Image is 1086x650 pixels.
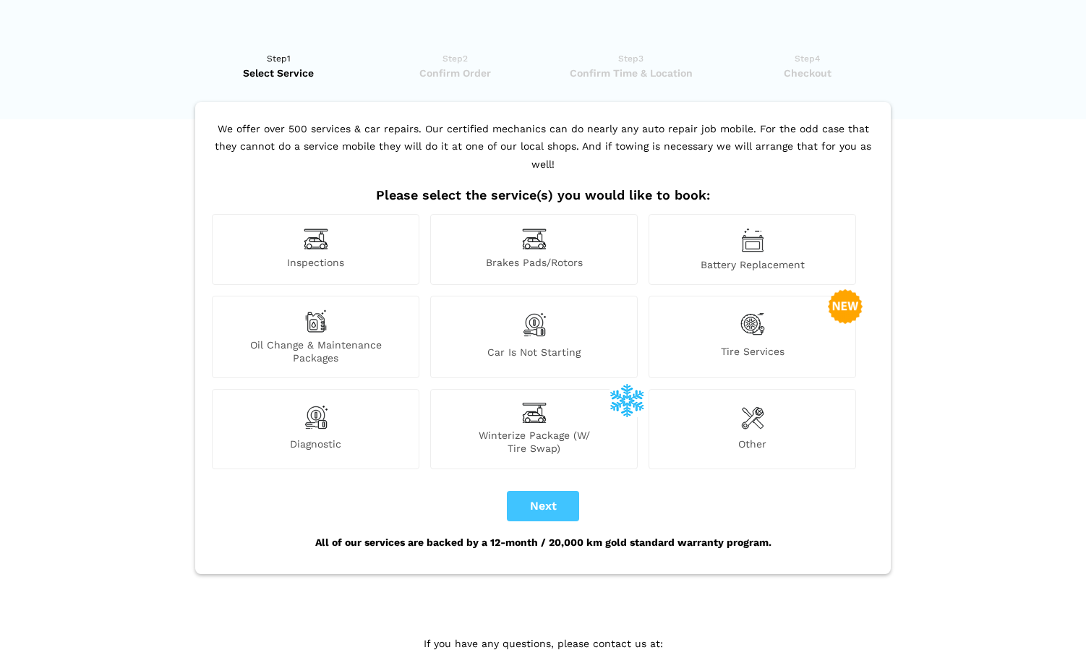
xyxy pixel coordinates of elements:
[649,437,855,455] span: Other
[208,120,878,188] p: We offer over 500 services & car repairs. Our certified mechanics can do nearly any auto repair j...
[213,256,419,271] span: Inspections
[649,345,855,364] span: Tire Services
[724,66,891,80] span: Checkout
[431,256,637,271] span: Brakes Pads/Rotors
[431,346,637,364] span: Car is not starting
[547,51,714,80] a: Step3
[195,66,362,80] span: Select Service
[828,289,863,324] img: new-badge-2-48.png
[213,338,419,364] span: Oil Change & Maintenance Packages
[213,437,419,455] span: Diagnostic
[431,429,637,455] span: Winterize Package (W/ Tire Swap)
[195,51,362,80] a: Step1
[649,258,855,271] span: Battery Replacement
[208,521,878,563] div: All of our services are backed by a 12-month / 20,000 km gold standard warranty program.
[372,51,539,80] a: Step2
[610,382,644,417] img: winterize-icon_1.png
[724,51,891,80] a: Step4
[507,491,579,521] button: Next
[372,66,539,80] span: Confirm Order
[547,66,714,80] span: Confirm Time & Location
[208,187,878,203] h2: Please select the service(s) you would like to book:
